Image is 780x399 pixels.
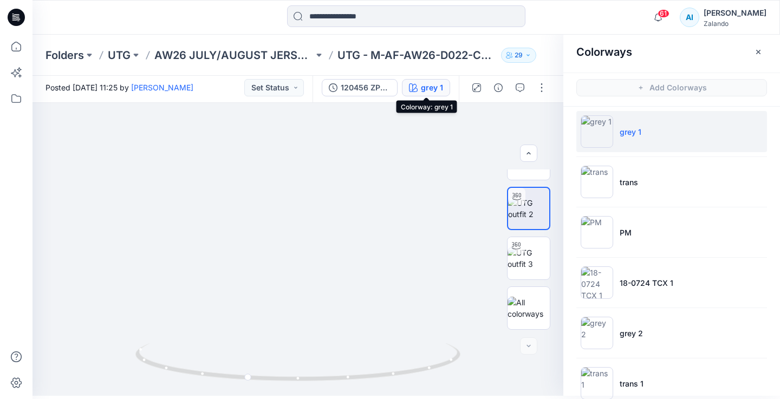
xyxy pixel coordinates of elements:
div: grey 1 [421,82,443,94]
a: [PERSON_NAME] [131,83,193,92]
img: All colorways [508,297,550,319]
img: UTG outfit 3 [508,247,550,270]
p: trans 1 [620,378,643,389]
button: Details [490,79,507,96]
a: AW26 JULY/AUGUST JERSEY TOPS [154,48,314,63]
div: AI [680,8,699,27]
img: grey 2 [581,317,613,349]
a: Folders [45,48,84,63]
img: grey 1 [581,115,613,148]
button: grey 1 [402,79,450,96]
p: 29 [515,49,523,61]
p: UTG - M-AF-AW26-D022-CK / 120456 [337,48,497,63]
p: grey 1 [620,126,641,138]
p: PM [620,227,632,238]
p: 18-0724 TCX 1 [620,277,673,289]
img: UTG outfit 2 [508,197,549,220]
div: 120456 ZPL SET DEV2 [341,82,391,94]
span: 61 [658,9,669,18]
p: grey 2 [620,328,643,339]
img: 18-0724 TCX 1 [581,266,613,299]
p: trans [620,176,638,188]
a: UTG [108,48,131,63]
h2: Colorways [576,45,632,58]
img: trans [581,166,613,198]
button: 120456 ZPL SET DEV2 [322,79,398,96]
span: Posted [DATE] 11:25 by [45,82,193,93]
img: PM [581,216,613,248]
button: 29 [501,48,536,63]
div: [PERSON_NAME] [704,6,766,19]
div: Zalando [704,19,766,28]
